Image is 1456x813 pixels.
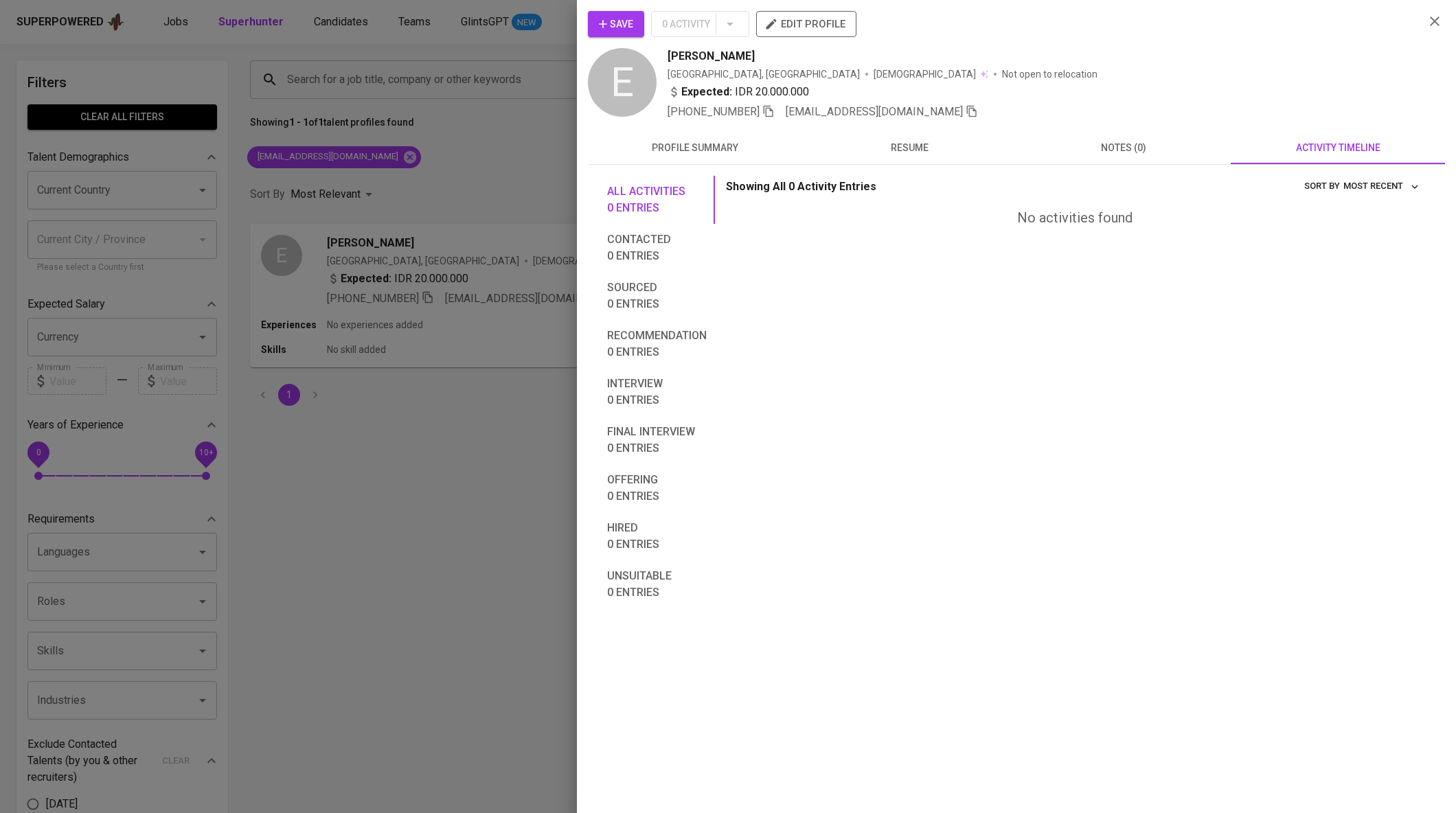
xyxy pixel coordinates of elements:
[588,48,657,117] div: E
[1343,179,1420,194] span: Most Recent
[668,105,760,118] span: [PHONE_NUMBER]
[1002,67,1097,81] p: Not open to relocation
[607,279,707,312] span: Sourced 0 entries
[786,105,963,118] span: [EMAIL_ADDRESS][DOMAIN_NAME]
[607,520,707,553] span: Hired 0 entries
[607,328,707,360] span: Recommendation 0 entries
[726,179,876,195] p: Showing All 0 Activity Entries
[756,11,856,37] button: edit profile
[756,18,856,29] a: edit profile
[681,84,732,100] b: Expected:
[599,16,633,33] span: Save
[668,67,860,81] div: [GEOGRAPHIC_DATA], [GEOGRAPHIC_DATA]
[668,84,809,100] div: IDR 20.000.000
[607,424,707,457] span: Final interview 0 entries
[607,472,707,505] span: Offering 0 entries
[588,11,644,37] button: Save
[726,208,1423,228] div: No activities found
[1239,139,1437,157] span: activity timeline
[1025,139,1222,157] span: notes (0)
[1304,181,1340,191] span: sort by
[1340,176,1423,197] button: sort by
[607,183,707,216] span: All activities 0 entries
[810,139,1008,157] span: resume
[874,67,978,81] span: [DEMOGRAPHIC_DATA]
[596,139,794,157] span: profile summary
[607,376,707,409] span: Interview 0 entries
[607,568,707,601] span: Unsuitable 0 entries
[767,15,845,33] span: edit profile
[607,231,707,264] span: Contacted 0 entries
[668,48,755,65] span: [PERSON_NAME]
